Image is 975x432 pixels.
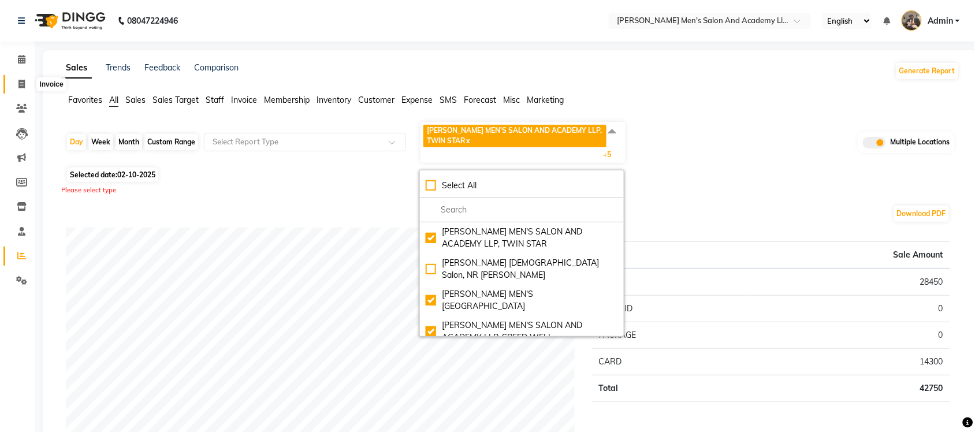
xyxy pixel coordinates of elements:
div: Week [88,134,113,150]
div: Please select type [61,185,959,195]
div: Day [67,134,86,150]
span: Membership [264,95,310,105]
div: Select All [426,180,618,192]
button: Generate Report [896,63,958,79]
b: 08047224946 [127,5,178,37]
div: Invoice [36,77,66,91]
th: Type [592,241,752,269]
td: 28450 [752,269,950,296]
div: [PERSON_NAME] MEN'S [GEOGRAPHIC_DATA] [426,288,618,312]
span: Admin [928,15,953,27]
span: Marketing [527,95,564,105]
span: 02-10-2025 [117,170,155,179]
th: Sale Amount [752,241,950,269]
td: 0 [752,322,950,348]
span: Sales Target [152,95,199,105]
td: PREPAID [592,295,752,322]
td: CASH [592,269,752,296]
td: Total [592,375,752,401]
span: Forecast [464,95,496,105]
a: Comparison [194,62,239,73]
span: Invoice [231,95,257,105]
div: [PERSON_NAME] MEN'S SALON AND ACADEMY LLP, TWIN STAR [426,226,618,250]
td: PACKAGE [592,322,752,348]
span: SMS [440,95,457,105]
span: Inventory [317,95,351,105]
span: Favorites [68,95,102,105]
div: [PERSON_NAME] [DEMOGRAPHIC_DATA] Salon, NR [PERSON_NAME] [426,257,618,281]
span: Expense [401,95,433,105]
td: 42750 [752,375,950,401]
a: Sales [61,58,92,79]
img: logo [29,5,109,37]
div: Custom Range [144,134,198,150]
span: [PERSON_NAME] MEN'S SALON AND ACADEMY LLP, TWIN STAR [427,126,602,145]
button: Download PDF [894,206,949,222]
span: Sales [125,95,146,105]
span: Multiple Locations [891,137,950,148]
td: 14300 [752,348,950,375]
span: Selected date: [67,167,158,182]
input: multiselect-search [426,204,618,216]
td: CARD [592,348,752,375]
span: +5 [604,150,620,159]
td: 0 [752,295,950,322]
a: Feedback [144,62,180,73]
a: Trends [106,62,131,73]
span: Staff [206,95,224,105]
div: Month [116,134,142,150]
div: [PERSON_NAME] MEN'S SALON AND ACADEMY LLP, SPEED WELL [426,319,618,344]
img: Admin [902,10,922,31]
span: All [109,95,118,105]
a: x [465,136,470,145]
span: Customer [358,95,395,105]
span: Misc [503,95,520,105]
